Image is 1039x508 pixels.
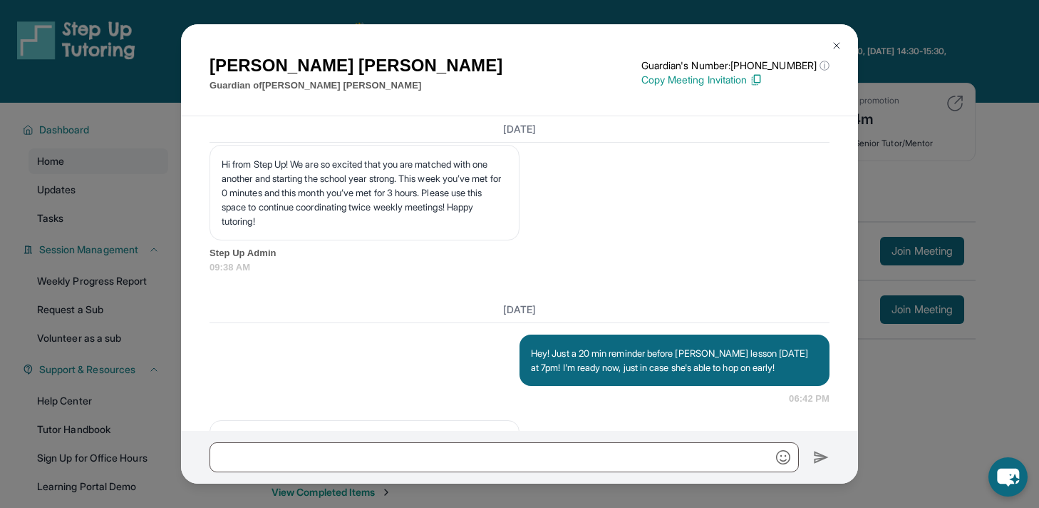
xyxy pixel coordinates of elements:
[750,73,763,86] img: Copy Icon
[210,122,829,136] h3: [DATE]
[776,450,790,464] img: Emoji
[222,157,507,228] p: Hi from Step Up! We are so excited that you are matched with one another and starting the school ...
[210,260,829,275] span: 09:38 AM
[210,53,502,78] h1: [PERSON_NAME] [PERSON_NAME]
[531,346,818,375] p: Hey! Just a 20 min reminder before [PERSON_NAME] lesson [DATE] at 7pm! I'm ready now, just in cas...
[820,59,829,73] span: ⓘ
[210,246,829,260] span: Step Up Admin
[210,78,502,93] p: Guardian of [PERSON_NAME] [PERSON_NAME]
[988,457,1028,497] button: chat-button
[641,73,829,87] p: Copy Meeting Invitation
[813,449,829,466] img: Send icon
[210,303,829,317] h3: [DATE]
[831,40,842,51] img: Close Icon
[641,59,829,73] p: Guardian's Number: [PHONE_NUMBER]
[789,392,829,406] span: 06:42 PM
